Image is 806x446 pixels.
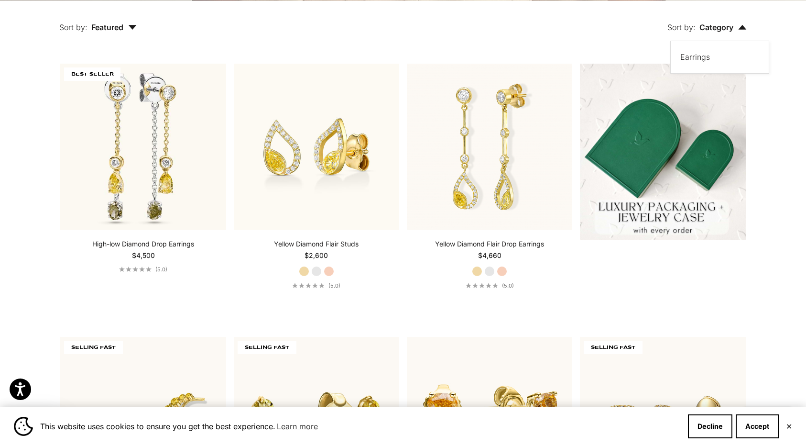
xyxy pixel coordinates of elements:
[292,282,340,289] a: 5.0 out of 5.0 stars(5.0)
[234,64,399,229] img: #YellowGold
[478,251,501,260] sale-price: $4,660
[132,251,155,260] sale-price: $4,500
[119,267,152,272] div: 5.0 out of 5.0 stars
[92,239,194,249] a: High-low Diamond Drop Earrings
[60,64,226,229] img: High-low Diamond Drop Earrings
[407,64,572,229] img: #YellowGold
[119,266,167,273] a: 5.0 out of 5.0 stars(5.0)
[466,283,498,288] div: 5.0 out of 5.0 stars
[292,283,325,288] div: 5.0 out of 5.0 stars
[64,67,120,81] span: BEST SELLER
[40,419,680,434] span: This website uses cookies to ensure you get the best experience.
[680,51,710,63] label: Earrings
[238,341,296,354] span: SELLING FAST
[736,414,779,438] button: Accept
[786,424,792,429] button: Close
[59,22,87,32] span: Sort by:
[667,22,696,32] span: Sort by:
[305,251,328,260] sale-price: $2,600
[155,266,167,273] span: (5.0)
[14,417,33,436] img: Cookie banner
[645,0,769,41] button: Sort by: Category
[275,419,319,434] a: Learn more
[91,22,137,32] span: Featured
[699,22,747,32] span: Category
[328,282,340,289] span: (5.0)
[274,239,359,249] a: Yellow Diamond Flair Studs
[466,282,514,289] a: 5.0 out of 5.0 stars(5.0)
[688,414,732,438] button: Decline
[64,341,123,354] span: SELLING FAST
[584,341,643,354] span: SELLING FAST
[435,239,544,249] a: Yellow Diamond Flair Drop Earrings
[502,282,514,289] span: (5.0)
[37,0,159,41] button: Sort by: Featured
